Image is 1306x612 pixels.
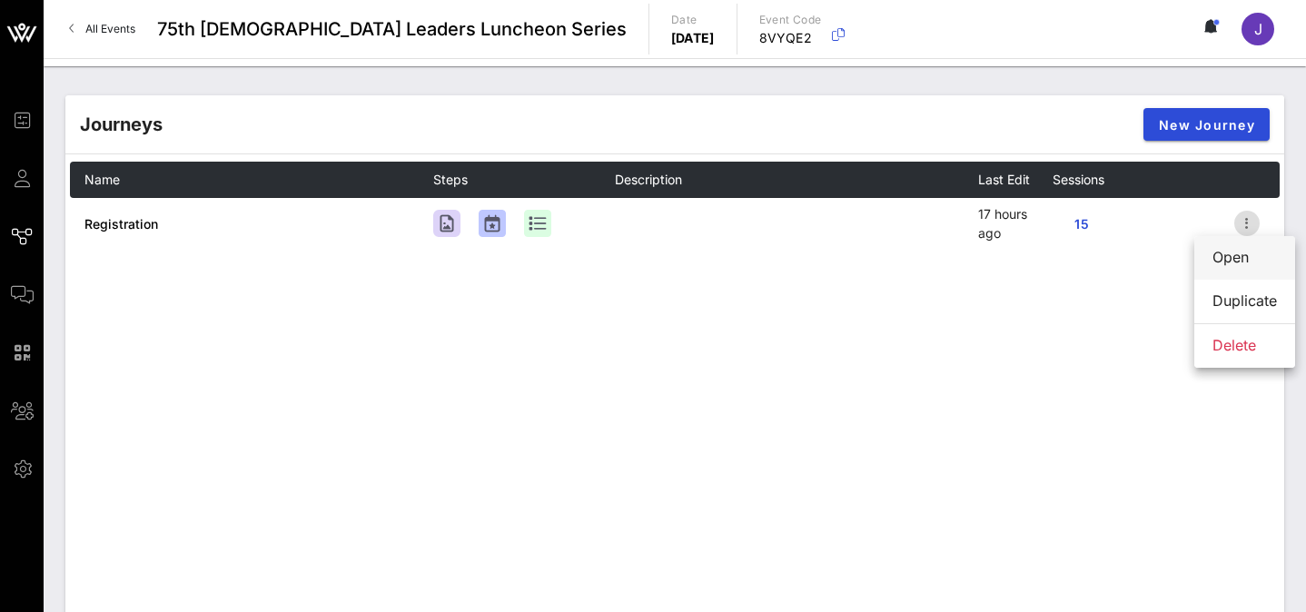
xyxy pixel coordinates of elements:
[157,15,627,43] span: 75th [DEMOGRAPHIC_DATA] Leaders Luncheon Series
[615,172,682,187] span: Description
[615,162,978,198] th: Description: Not sorted. Activate to sort ascending.
[433,172,468,187] span: Steps
[433,162,615,198] th: Steps
[80,111,163,138] div: Journeys
[1143,108,1270,141] button: New Journey
[58,15,146,44] a: All Events
[1254,20,1262,38] span: J
[70,162,433,198] th: Name: Not sorted. Activate to sort ascending.
[1212,337,1277,354] div: Delete
[978,206,1027,241] span: 17 hours ago
[978,172,1030,187] span: Last Edit
[1053,172,1104,187] span: Sessions
[1053,207,1111,240] button: 15
[978,162,1053,198] th: Last Edit: Not sorted. Activate to sort ascending.
[1212,249,1277,266] div: Open
[1212,292,1277,310] div: Duplicate
[1053,162,1234,198] th: Sessions: Not sorted. Activate to sort ascending.
[759,11,822,29] p: Event Code
[84,172,120,187] span: Name
[85,22,135,35] span: All Events
[671,11,715,29] p: Date
[84,216,158,232] a: Registration
[1067,216,1096,232] span: 15
[1242,13,1274,45] div: J
[759,29,822,47] p: 8VYQE2
[1158,117,1255,133] span: New Journey
[671,29,715,47] p: [DATE]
